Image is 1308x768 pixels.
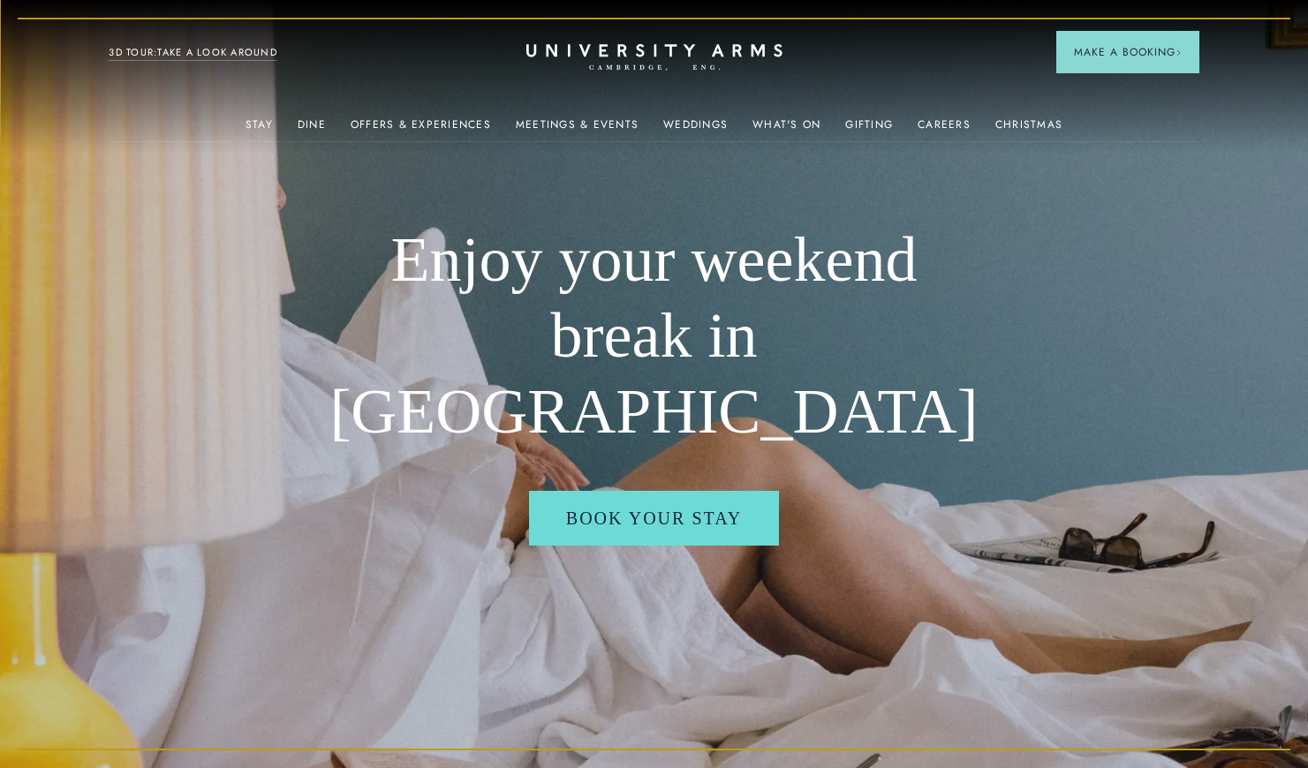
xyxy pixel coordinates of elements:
[109,45,277,61] a: 3D TOUR:TAKE A LOOK AROUND
[516,118,639,141] a: Meetings & Events
[526,44,783,72] a: Home
[1056,31,1199,73] button: Make a BookingArrow icon
[351,118,491,141] a: Offers & Experiences
[529,491,779,546] a: Book your stay
[995,118,1062,141] a: Christmas
[752,118,820,141] a: What's On
[327,222,981,449] h1: Enjoy your weekend break in [GEOGRAPHIC_DATA]
[845,118,893,141] a: Gifting
[1176,49,1182,56] img: Arrow icon
[663,118,728,141] a: Weddings
[1074,44,1182,60] span: Make a Booking
[246,118,273,141] a: Stay
[298,118,326,141] a: Dine
[918,118,971,141] a: Careers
